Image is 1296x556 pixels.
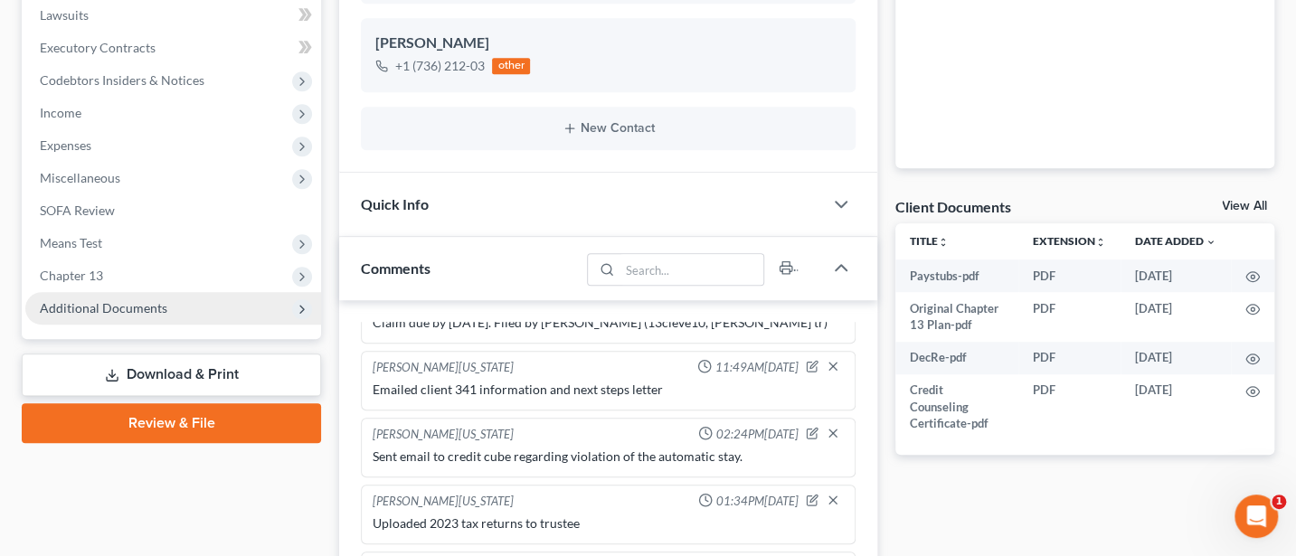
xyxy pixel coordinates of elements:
[1121,259,1231,292] td: [DATE]
[40,203,115,218] span: SOFA Review
[25,194,321,227] a: SOFA Review
[1135,234,1216,248] a: Date Added expand_more
[22,403,321,443] a: Review & File
[373,448,844,466] div: Sent email to credit cube regarding violation of the automatic stay.
[40,300,167,316] span: Additional Documents
[895,342,1018,374] td: DecRe-pdf
[1121,374,1231,440] td: [DATE]
[1121,342,1231,374] td: [DATE]
[1018,259,1121,292] td: PDF
[40,268,103,283] span: Chapter 13
[375,33,841,54] div: [PERSON_NAME]
[938,237,949,248] i: unfold_more
[895,197,1011,216] div: Client Documents
[22,353,321,396] a: Download & Print
[716,493,799,510] span: 01:34PM[DATE]
[25,32,321,64] a: Executory Contracts
[1121,292,1231,342] td: [DATE]
[1018,374,1121,440] td: PDF
[1272,495,1286,509] span: 1
[375,121,841,136] button: New Contact
[1222,200,1267,212] a: View All
[361,259,430,277] span: Comments
[40,235,102,250] span: Means Test
[361,195,429,212] span: Quick Info
[1033,234,1106,248] a: Extensionunfold_more
[40,7,89,23] span: Lawsuits
[895,292,1018,342] td: Original Chapter 13 Plan-pdf
[40,105,81,120] span: Income
[40,72,204,88] span: Codebtors Insiders & Notices
[40,40,156,55] span: Executory Contracts
[1206,237,1216,248] i: expand_more
[373,493,514,511] div: [PERSON_NAME][US_STATE]
[620,254,763,285] input: Search...
[895,259,1018,292] td: Paystubs-pdf
[373,426,514,444] div: [PERSON_NAME][US_STATE]
[373,514,844,532] div: Uploaded 2023 tax returns to trustee
[40,170,120,185] span: Miscellaneous
[1018,292,1121,342] td: PDF
[492,58,530,74] div: other
[895,374,1018,440] td: Credit Counseling Certificate-pdf
[716,426,799,443] span: 02:24PM[DATE]
[40,137,91,153] span: Expenses
[910,234,949,248] a: Titleunfold_more
[373,359,514,377] div: [PERSON_NAME][US_STATE]
[1235,495,1278,538] iframe: Intercom live chat
[1018,342,1121,374] td: PDF
[373,381,844,399] div: Emailed client 341 information and next steps letter
[1095,237,1106,248] i: unfold_more
[715,359,799,376] span: 11:49AM[DATE]
[395,57,485,75] div: +1 (736) 212-03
